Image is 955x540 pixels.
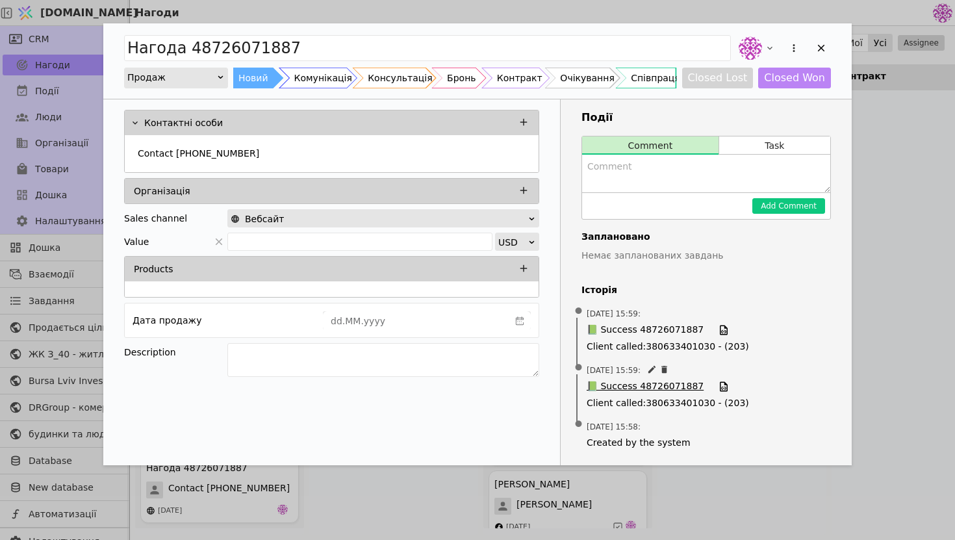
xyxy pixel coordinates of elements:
[587,308,641,320] span: [DATE] 15:59 :
[497,68,542,88] div: Контракт
[587,365,641,376] span: [DATE] 15:59 :
[587,436,826,450] span: Created by the system
[103,23,852,465] div: Add Opportunity
[587,323,704,337] span: 📗 Success 48726071887
[581,249,831,263] p: Немає запланованих завдань
[238,68,268,88] div: Новий
[581,283,831,297] h4: Історія
[572,408,585,441] span: •
[572,295,585,328] span: •
[758,68,831,88] button: Closed Won
[752,198,825,214] button: Add Comment
[631,68,680,88] div: Співпраця
[124,233,149,251] span: Value
[134,185,190,198] p: Організація
[582,136,719,155] button: Comment
[133,311,201,329] div: Дата продажу
[581,110,831,125] h3: Події
[138,147,259,161] p: Contact [PHONE_NUMBER]
[587,379,704,394] span: 📗 Success 48726071887
[581,230,831,244] h4: Заплановано
[127,68,216,86] div: Продаж
[498,233,528,251] div: USD
[144,116,223,130] p: Контактні особи
[515,316,524,326] svg: calender simple
[134,263,173,276] p: Products
[587,340,826,354] span: Client called : 380633401030 - (203)
[739,36,762,60] img: de
[368,68,432,88] div: Консультація
[124,343,227,361] div: Description
[682,68,754,88] button: Closed Lost
[719,136,830,155] button: Task
[245,210,284,228] span: Вебсайт
[447,68,476,88] div: Бронь
[587,396,826,410] span: Client called : 380633401030 - (203)
[572,352,585,385] span: •
[124,209,187,227] div: Sales channel
[294,68,352,88] div: Комунікація
[324,312,509,330] input: dd.MM.yyyy
[560,68,614,88] div: Очікування
[231,214,240,224] img: online-store.svg
[587,421,641,433] span: [DATE] 15:58 :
